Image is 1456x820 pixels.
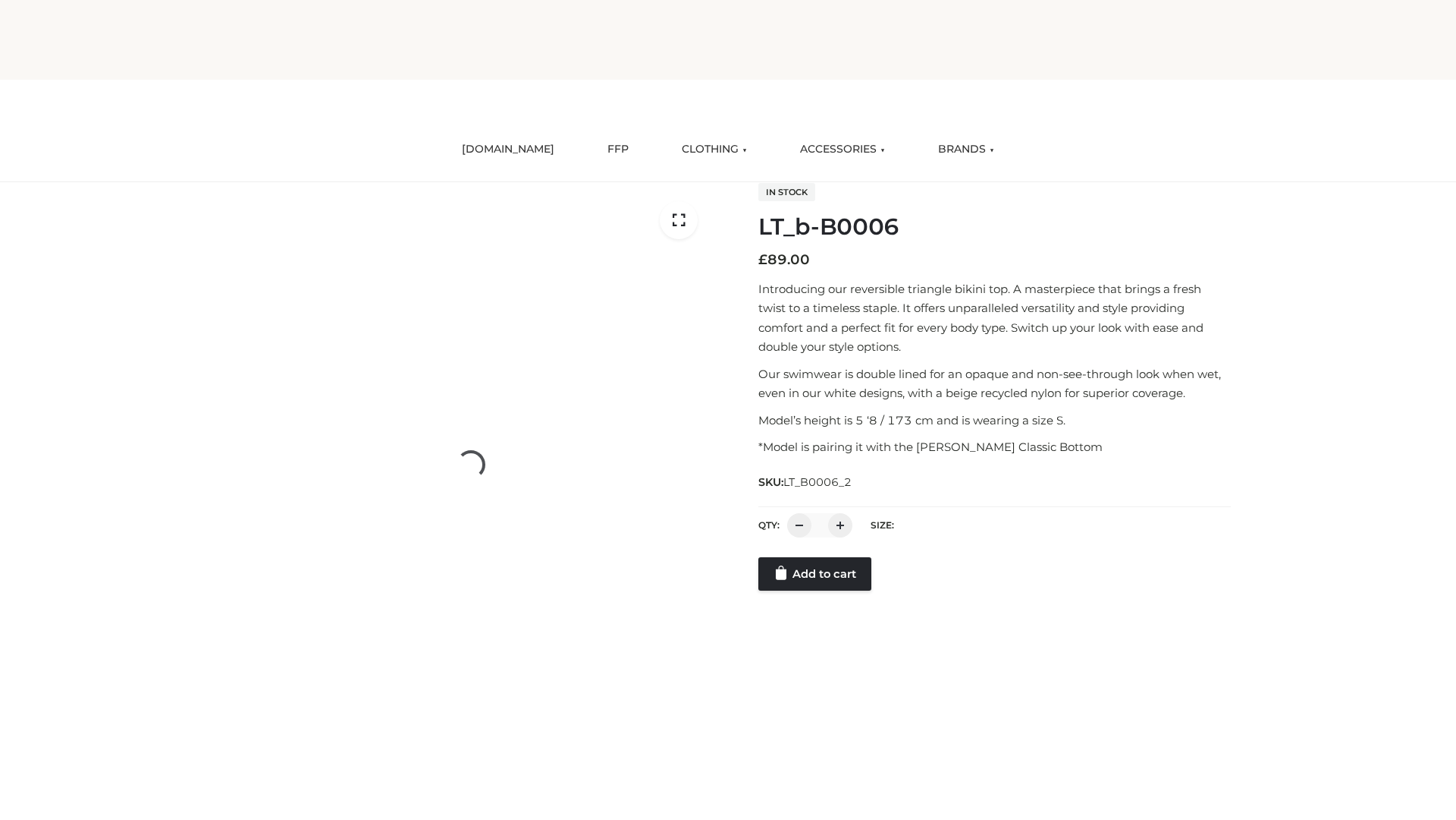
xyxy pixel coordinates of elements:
label: Size: [871,519,894,531]
span: LT_B0006_2 [783,475,852,489]
span: In stock [758,183,815,201]
bdi: 89.00 [758,251,810,268]
a: Add to cart [758,557,871,591]
h1: LT_b-B0006 [758,213,1231,241]
span: £ [758,251,767,268]
p: Our swimwear is double lined for an opaque and non-see-through look when wet, even in our white d... [758,364,1231,403]
a: BRANDS [927,133,1006,166]
p: Model’s height is 5 ‘8 / 173 cm and is wearing a size S. [758,411,1231,430]
a: FFP [596,133,640,166]
p: Introducing our reversible triangle bikini top. A masterpiece that brings a fresh twist to a time... [758,279,1231,357]
a: CLOTHING [670,133,758,166]
label: QTY: [758,519,780,531]
a: ACCESSORIES [789,133,896,166]
p: *Model is pairing it with the [PERSON_NAME] Classic Bottom [758,437,1231,457]
span: SKU: [758,473,853,491]
a: [DOMAIN_NAME] [450,133,566,166]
